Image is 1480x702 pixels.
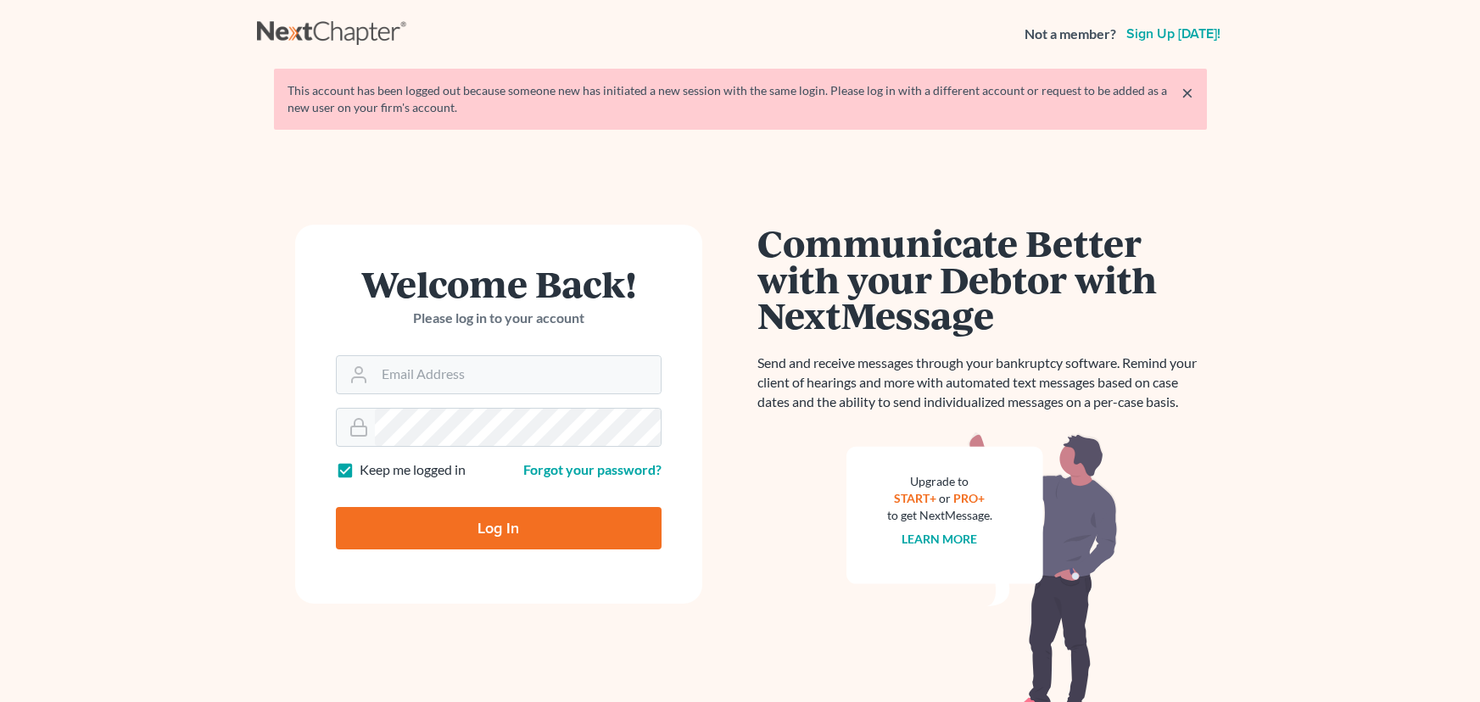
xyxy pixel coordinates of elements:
[336,309,662,328] p: Please log in to your account
[523,461,662,477] a: Forgot your password?
[757,225,1207,333] h1: Communicate Better with your Debtor with NextMessage
[894,491,936,505] a: START+
[1181,82,1193,103] a: ×
[360,460,466,480] label: Keep me logged in
[887,507,992,524] div: to get NextMessage.
[375,356,661,393] input: Email Address
[336,265,662,302] h1: Welcome Back!
[757,354,1207,412] p: Send and receive messages through your bankruptcy software. Remind your client of hearings and mo...
[887,473,992,490] div: Upgrade to
[953,491,985,505] a: PRO+
[1123,27,1224,41] a: Sign up [DATE]!
[939,491,951,505] span: or
[902,532,977,546] a: Learn more
[1025,25,1116,44] strong: Not a member?
[336,507,662,549] input: Log In
[288,82,1193,116] div: This account has been logged out because someone new has initiated a new session with the same lo...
